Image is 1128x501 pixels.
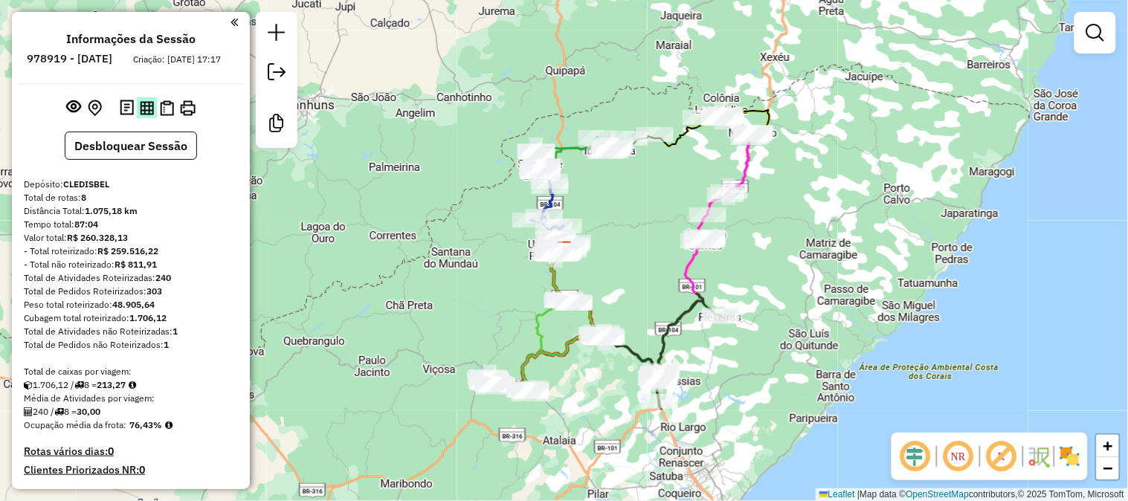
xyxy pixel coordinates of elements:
[984,439,1019,474] span: Exibir rótulo
[24,285,238,298] div: Total de Pedidos Roteirizados:
[67,232,128,243] strong: R$ 260.328,13
[1103,436,1113,455] span: +
[24,407,33,416] i: Total de Atividades
[115,259,157,270] strong: R$ 811,91
[85,97,105,120] button: Centralizar mapa no depósito ou ponto de apoio
[1097,435,1119,457] a: Zoom in
[81,192,86,203] strong: 8
[24,258,238,271] div: - Total não roteirizado:
[97,379,126,390] strong: 213,27
[906,489,970,500] a: OpenStreetMap
[177,97,199,119] button: Imprimir Rotas
[24,311,238,325] div: Cubagem total roteirizado:
[897,439,933,474] span: Ocultar deslocamento
[129,381,136,390] i: Meta Caixas/viagem: 1,00 Diferença: 212,27
[139,463,145,476] strong: 0
[85,205,138,216] strong: 1.075,18 km
[24,405,238,418] div: 240 / 8 =
[74,381,84,390] i: Total de rotas
[155,272,171,283] strong: 240
[1058,445,1082,468] img: Exibir/Ocultar setores
[262,109,291,142] a: Criar modelo
[64,96,85,120] button: Exibir sessão original
[74,219,98,230] strong: 87:04
[24,365,238,378] div: Total de caixas por viagem:
[24,392,238,405] div: Média de Atividades por viagem:
[941,439,976,474] span: Ocultar NR
[24,381,33,390] i: Cubagem total roteirizado
[137,97,157,117] button: Visualizar relatório de Roteirização
[128,53,228,66] div: Criação: [DATE] 17:17
[24,231,238,245] div: Valor total:
[555,241,574,260] img: CLEDISBEL
[129,312,167,323] strong: 1.706,12
[66,32,196,46] h4: Informações da Sessão
[97,245,158,256] strong: R$ 259.516,22
[857,489,860,500] span: |
[24,245,238,258] div: - Total roteirizado:
[24,178,238,191] div: Depósito:
[24,204,238,218] div: Distância Total:
[77,406,100,417] strong: 30,00
[164,339,169,350] strong: 1
[54,407,64,416] i: Total de rotas
[165,421,173,430] em: Média calculada utilizando a maior ocupação (%Peso ou %Cubagem) de cada rota da sessão. Rotas cro...
[816,488,1128,501] div: Map data © contributors,© 2025 TomTom, Microsoft
[24,464,238,476] h4: Clientes Priorizados NR:
[24,218,238,231] div: Tempo total:
[636,127,674,142] div: Atividade não roteirizada - SUPERMERCADO GOMES
[173,326,178,337] strong: 1
[24,271,238,285] div: Total de Atividades Roteirizadas:
[24,191,238,204] div: Total de rotas:
[819,489,855,500] a: Leaflet
[112,299,155,310] strong: 48.905,64
[231,13,238,30] a: Clique aqui para minimizar o painel
[262,18,291,51] a: Nova sessão e pesquisa
[117,97,137,120] button: Logs desbloquear sessão
[24,445,238,458] h4: Rotas vários dias:
[28,52,113,65] h6: 978919 - [DATE]
[1097,457,1119,479] a: Zoom out
[1080,18,1110,48] a: Exibir filtros
[157,97,177,119] button: Visualizar Romaneio
[63,178,109,190] strong: CLEDISBEL
[24,419,126,430] span: Ocupação média da frota:
[24,378,238,392] div: 1.706,12 / 8 =
[129,419,162,430] strong: 76,43%
[1027,445,1051,468] img: Fluxo de ruas
[24,325,238,338] div: Total de Atividades não Roteirizadas:
[146,285,162,297] strong: 303
[108,445,114,458] strong: 0
[262,57,291,91] a: Exportar sessão
[65,132,197,160] button: Desbloquear Sessão
[24,338,238,352] div: Total de Pedidos não Roteirizados:
[1103,459,1113,477] span: −
[24,298,238,311] div: Peso total roteirizado:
